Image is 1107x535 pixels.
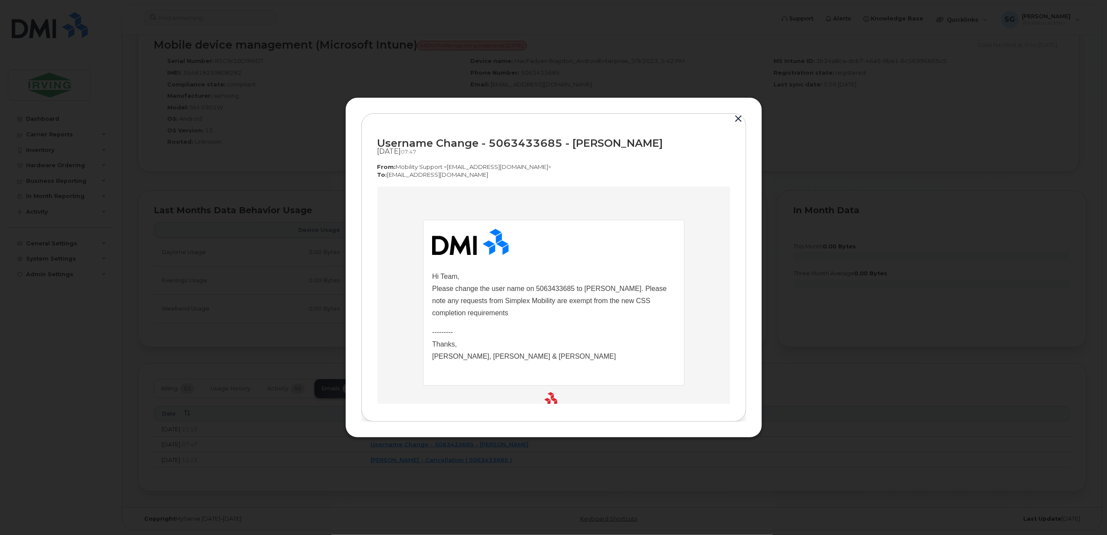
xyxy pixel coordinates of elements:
span: 07:47 [401,149,416,155]
p: Mobility Support <[EMAIL_ADDRESS][DOMAIN_NAME]> [377,163,730,171]
img: footer_icon.png [167,205,180,218]
img: email_1727894829_DMI-LogoBlue.png [55,42,131,68]
p: --------- Thanks, [PERSON_NAME], [PERSON_NAME] & [PERSON_NAME] [55,139,298,176]
div: Username Change - 5063433685 - [PERSON_NAME] [377,137,730,149]
strong: From: [377,163,396,170]
div: [DATE] [377,147,730,156]
p: Hi Team, Please change the user name on 5063433685 to [PERSON_NAME]. Please note any requests fro... [55,84,298,132]
strong: To: [377,171,387,178]
p: [EMAIL_ADDRESS][DOMAIN_NAME] [377,171,730,179]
